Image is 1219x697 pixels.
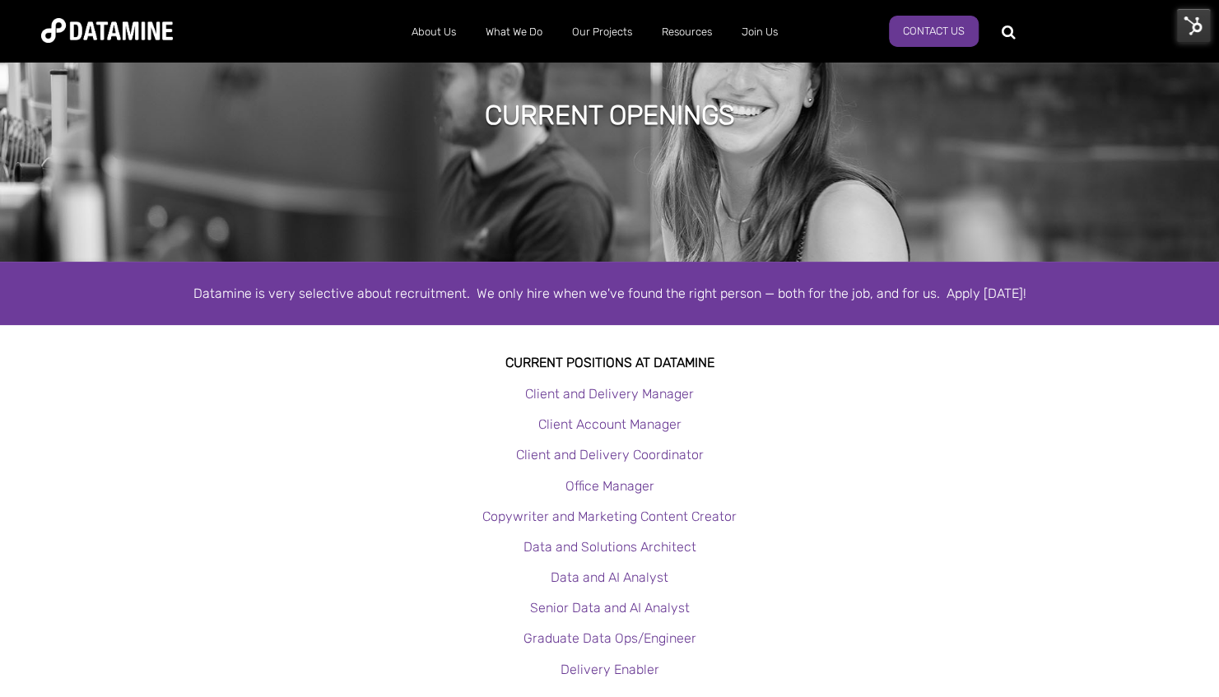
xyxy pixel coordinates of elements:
[471,11,557,53] a: What We Do
[516,447,704,462] a: Client and Delivery Coordinator
[523,539,696,555] a: Data and Solutions Architect
[551,569,668,585] a: Data and AI Analyst
[557,11,647,53] a: Our Projects
[561,662,659,677] a: Delivery Enabler
[889,16,979,47] a: Contact Us
[727,11,793,53] a: Join Us
[485,97,735,133] h1: Current Openings
[530,600,690,616] a: Senior Data and AI Analyst
[647,11,727,53] a: Resources
[565,478,654,494] a: Office Manager
[505,355,714,370] strong: Current Positions at datamine
[538,416,682,432] a: Client Account Manager
[41,18,173,43] img: Datamine
[523,630,696,646] a: Graduate Data Ops/Engineer
[525,386,694,402] a: Client and Delivery Manager
[141,282,1079,304] div: Datamine is very selective about recruitment. We only hire when we've found the right person — bo...
[482,509,737,524] a: Copywriter and Marketing Content Creator
[397,11,471,53] a: About Us
[1176,8,1211,43] img: HubSpot Tools Menu Toggle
